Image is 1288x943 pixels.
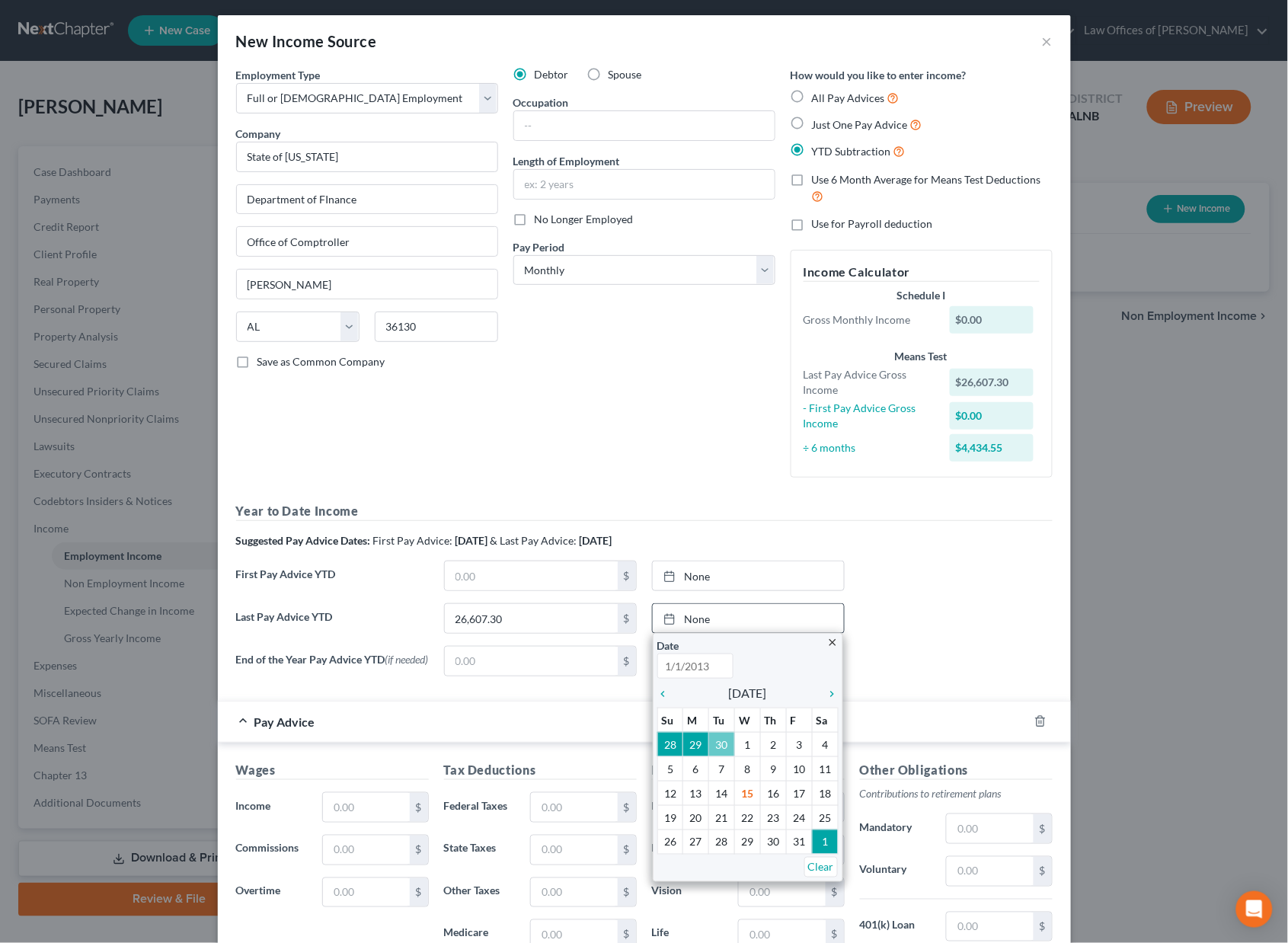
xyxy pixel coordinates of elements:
input: 0.00 [323,793,409,822]
td: 20 [683,805,709,830]
h5: Wages [236,761,429,780]
td: 11 [812,756,838,781]
label: 401(k) Loan [852,912,939,942]
input: 0.00 [445,604,618,633]
span: Just One Pay Advice [812,118,908,131]
a: close [827,633,839,651]
input: 0.00 [323,878,409,907]
div: $ [618,561,636,590]
label: State Taxes [436,835,523,865]
input: 1/1/2013 [657,654,733,679]
div: New Income Source [236,30,377,52]
td: 19 [657,805,683,830]
label: Date [657,638,679,654]
td: 18 [812,781,838,805]
div: $ [1034,857,1052,886]
label: Occupation [513,94,569,110]
input: 0.00 [323,836,409,865]
th: M [683,708,709,732]
i: chevron_left [657,688,677,700]
td: 17 [786,781,812,805]
td: 27 [683,830,709,854]
label: Voluntary [852,856,939,887]
div: $ [618,793,636,822]
input: Enter city... [237,270,497,299]
td: 1 [735,732,761,756]
h5: Tax Deductions [444,761,637,780]
span: Save as Common Company [257,355,385,368]
input: 0.00 [445,647,618,676]
th: Th [760,708,786,732]
input: Unit, Suite, etc... [237,227,497,256]
button: × [1042,32,1053,50]
input: 0.00 [947,857,1033,886]
td: 24 [786,805,812,830]
input: 0.00 [947,913,1033,941]
div: $ [1034,913,1052,941]
span: Use for Payroll deduction [812,217,933,230]
td: 22 [735,805,761,830]
td: 29 [735,830,761,854]
label: Length of Employment [513,153,620,169]
td: 25 [812,805,838,830]
span: YTD Subtraction [812,145,891,158]
strong: Suggested Pay Advice Dates: [236,534,371,547]
td: 2 [760,732,786,756]
input: ex: 2 years [514,170,775,199]
span: & Last Pay Advice: [491,534,577,547]
td: 28 [709,830,735,854]
input: 0.00 [947,814,1033,843]
td: 29 [683,732,709,756]
td: 12 [657,781,683,805]
label: Overtime [229,877,315,908]
td: 30 [709,732,735,756]
div: $ [618,836,636,865]
td: 3 [786,732,812,756]
div: $ [618,878,636,907]
td: 26 [657,830,683,854]
a: None [653,561,844,590]
strong: [DATE] [455,534,488,547]
div: $26,607.30 [950,369,1034,396]
i: chevron_right [819,688,839,700]
th: Sa [812,708,838,732]
span: First Pay Advice: [373,534,453,547]
label: How would you like to enter income? [791,67,967,83]
input: -- [514,111,775,140]
div: $ [410,793,428,822]
a: None [653,604,844,633]
h5: Insurance Deductions [652,761,845,780]
th: F [786,708,812,732]
div: Last Pay Advice Gross Income [796,367,943,398]
td: 6 [683,756,709,781]
td: 16 [760,781,786,805]
div: Schedule I [804,288,1040,303]
div: $ [410,878,428,907]
div: Gross Monthly Income [796,312,943,328]
p: Contributions to retirement plans [860,786,1053,801]
span: Use 6 Month Average for Means Test Deductions [812,173,1041,186]
i: close [827,637,839,648]
label: First Pay Advice YTD [229,561,436,603]
td: 10 [786,756,812,781]
label: End of the Year Pay Advice YTD [229,646,436,689]
div: $ [618,647,636,676]
div: - First Pay Advice Gross Income [796,401,943,431]
span: Spouse [609,68,642,81]
span: Pay Period [513,241,565,254]
input: Enter zip... [375,312,498,342]
span: No Longer Employed [535,213,634,225]
div: $ [410,836,428,865]
input: Search company by name... [236,142,498,172]
td: 4 [812,732,838,756]
div: Open Intercom Messenger [1236,891,1273,928]
td: 1 [812,830,838,854]
label: Federal Taxes [436,792,523,823]
td: 13 [683,781,709,805]
label: Medical [644,792,731,823]
td: 5 [657,756,683,781]
td: 23 [760,805,786,830]
label: Other Taxes [436,877,523,908]
td: 28 [657,732,683,756]
input: 0.00 [445,561,618,590]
